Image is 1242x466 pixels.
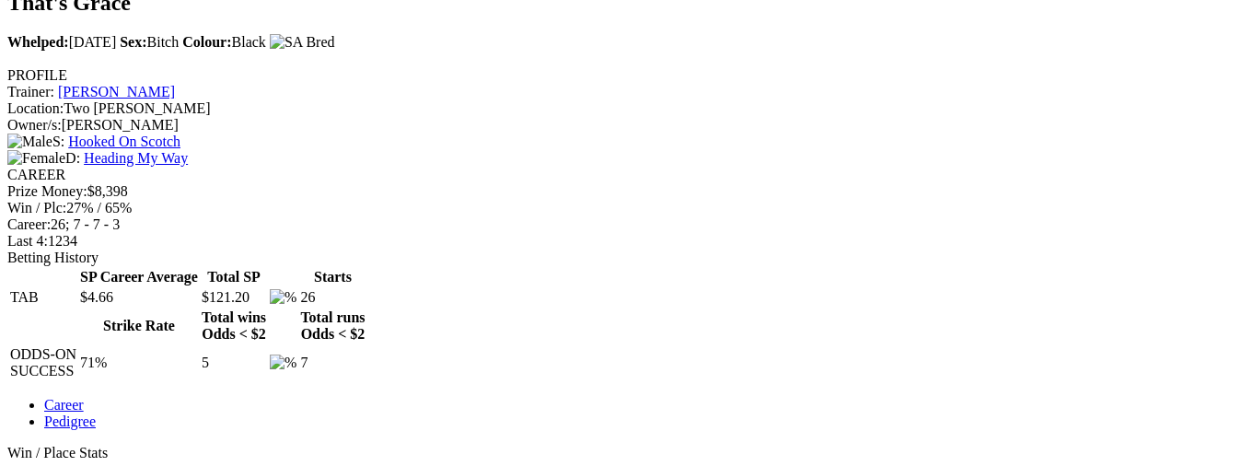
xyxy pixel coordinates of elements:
div: [PERSON_NAME] [7,117,1235,134]
a: Pedigree [44,414,96,429]
img: Male [7,134,52,150]
th: Total SP [201,268,267,286]
th: Total wins Odds < $2 [201,309,267,344]
div: Betting History [7,250,1235,266]
td: 7 [299,345,366,380]
b: Whelped: [7,34,69,50]
span: Career: [7,216,51,232]
td: ODDS-ON SUCCESS [9,345,77,380]
span: S: [7,134,64,149]
a: Heading My Way [84,150,188,166]
span: Location: [7,100,64,116]
span: Owner/s: [7,117,62,133]
div: 27% / 65% [7,200,1235,216]
a: Career [44,397,84,413]
img: SA Bred [270,34,335,51]
div: PROFILE [7,67,1235,84]
th: Starts [299,268,366,286]
img: Female [7,150,65,167]
span: Black [182,34,266,50]
b: Colour: [182,34,231,50]
span: D: [7,150,80,166]
span: Win / Plc: [7,200,66,216]
div: 26; 7 - 7 - 3 [7,216,1235,233]
a: [PERSON_NAME] [58,84,175,99]
th: Strike Rate [79,309,199,344]
td: $121.20 [201,288,267,307]
div: CAREER [7,167,1235,183]
td: 71% [79,345,199,380]
div: Two [PERSON_NAME] [7,100,1235,117]
div: 1234 [7,233,1235,250]
img: % [270,355,296,371]
td: 5 [201,345,267,380]
span: Bitch [120,34,179,50]
td: TAB [9,288,77,307]
b: Sex: [120,34,146,50]
span: [DATE] [7,34,116,50]
td: $4.66 [79,288,199,307]
th: SP Career Average [79,268,199,286]
span: Trainer: [7,84,54,99]
div: $8,398 [7,183,1235,200]
span: Prize Money: [7,183,87,199]
td: 26 [299,288,366,307]
a: Hooked On Scotch [68,134,180,149]
img: % [270,289,296,306]
span: Last 4: [7,233,48,249]
div: Win / Place Stats [7,445,1235,461]
th: Total runs Odds < $2 [299,309,366,344]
